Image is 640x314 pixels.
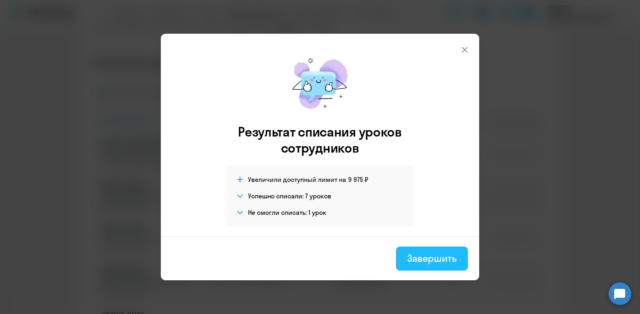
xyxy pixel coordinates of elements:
h4: Не смогли списать: 1 урок [248,208,326,217]
h3: Результат списания уроков сотрудников [227,124,413,156]
img: mirage-message.png [284,50,356,117]
span: 9 975 ₽ [348,175,368,184]
h4: Успешно списали: 7 уроков [248,192,331,200]
button: Завершить [396,247,468,271]
div: Завершить [407,252,457,265]
span: Увеличили доступный лимит на [248,175,346,184]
